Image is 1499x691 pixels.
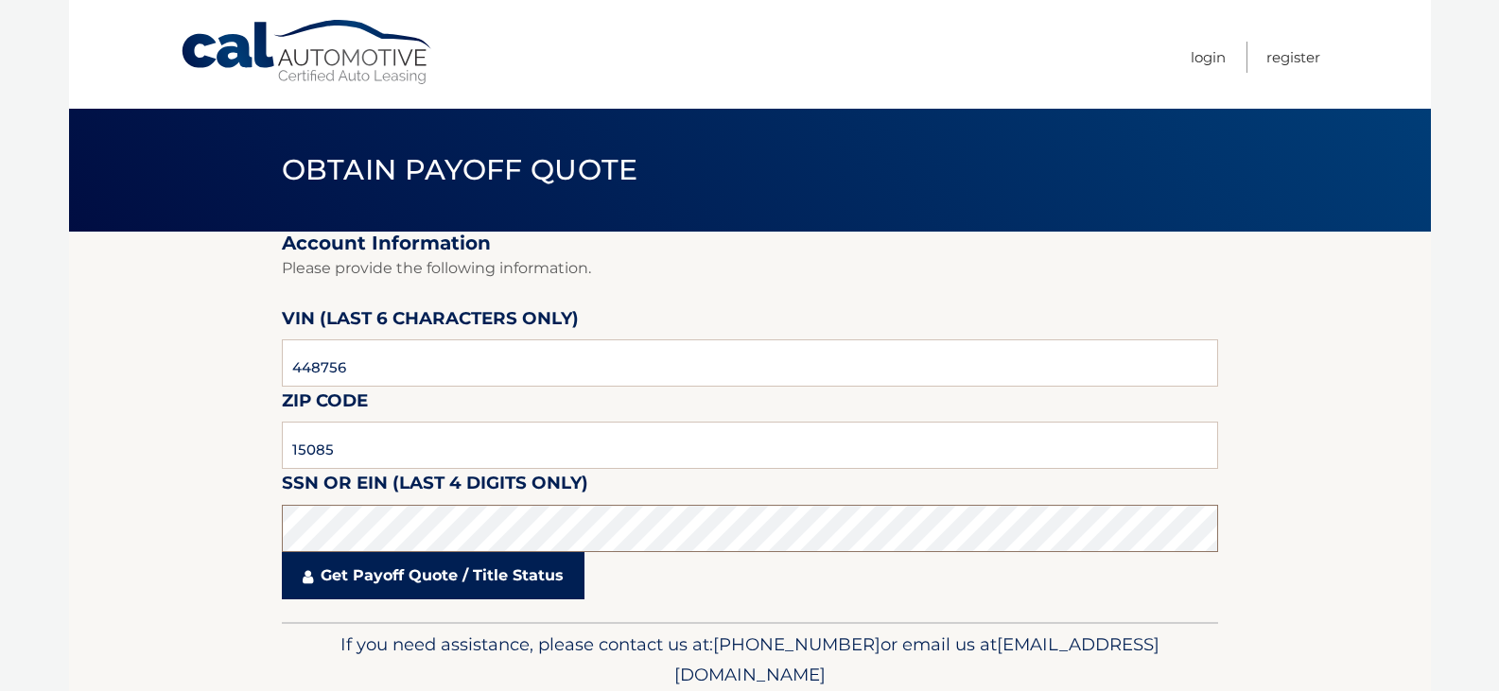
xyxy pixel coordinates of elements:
[282,232,1218,255] h2: Account Information
[282,469,588,504] label: SSN or EIN (last 4 digits only)
[1191,42,1226,73] a: Login
[1266,42,1320,73] a: Register
[713,633,880,655] span: [PHONE_NUMBER]
[294,630,1206,690] p: If you need assistance, please contact us at: or email us at
[282,152,638,187] span: Obtain Payoff Quote
[282,255,1218,282] p: Please provide the following information.
[282,387,368,422] label: Zip Code
[282,304,579,339] label: VIN (last 6 characters only)
[282,552,584,599] a: Get Payoff Quote / Title Status
[180,19,435,86] a: Cal Automotive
